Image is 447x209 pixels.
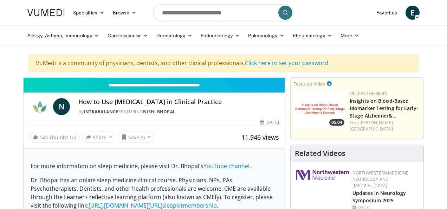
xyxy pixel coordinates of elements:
[352,190,406,204] a: Updates in Neurology Symposium 2025
[27,9,65,16] img: VuMedi Logo
[244,28,289,43] a: Pulmonology
[84,109,118,115] a: IntraBalance
[143,109,176,115] a: Nishi Bhopal
[29,132,80,143] a: 143 Thumbs Up
[203,162,251,170] a: YouTube channel.
[118,132,154,143] button: Save to
[350,120,393,132] a: [PERSON_NAME][GEOGRAPHIC_DATA]
[29,98,50,115] img: IntraBalance
[352,170,409,189] a: Northwestern Medicine Neurology and [MEDICAL_DATA]
[293,90,346,127] img: 89d2bcdb-a0e3-4b93-87d8-cca2ef42d978.png.150x105_q85_crop-smart_upscale.png
[39,134,48,141] span: 143
[372,6,401,20] a: Favorites
[336,28,363,43] a: More
[293,81,325,87] small: Featured Video
[241,133,279,141] span: 11,946 views
[28,54,419,72] div: VuMedi is a community of physicians, dentists, and other clinical professionals.
[69,6,109,20] a: Specialties
[103,28,152,43] a: Cardiovascular
[78,109,279,115] div: By FEATURING
[289,28,336,43] a: Rheumatology
[53,98,70,115] a: N
[350,120,421,132] div: Feat.
[260,119,279,126] div: [DATE]
[350,97,418,119] a: Insights on Blood-Based Biomarker Testing for Early-Stage Alzheimer&…
[406,6,420,20] a: E
[293,90,346,127] a: 05:04
[350,90,388,96] a: Lilly Alzheimer’s
[109,6,141,20] a: Browse
[196,28,244,43] a: Endocrinology
[152,28,196,43] a: Dermatology
[329,119,344,126] span: 05:04
[31,162,278,170] p: For more information on sleep medicine, please visit Dr. Bhopal's
[295,149,345,158] h4: Related Videos
[83,132,115,143] button: Share
[296,170,349,180] img: 2a462fb6-9365-492a-ac79-3166a6f924d8.png.150x105_q85_autocrop_double_scale_upscale_version-0.2.jpg
[23,28,103,43] a: Allergy, Asthma, Immunology
[153,4,294,21] input: Search topics, interventions
[245,59,328,67] a: Click here to set your password
[78,98,279,106] h4: How to Use [MEDICAL_DATA] in Clinical Practice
